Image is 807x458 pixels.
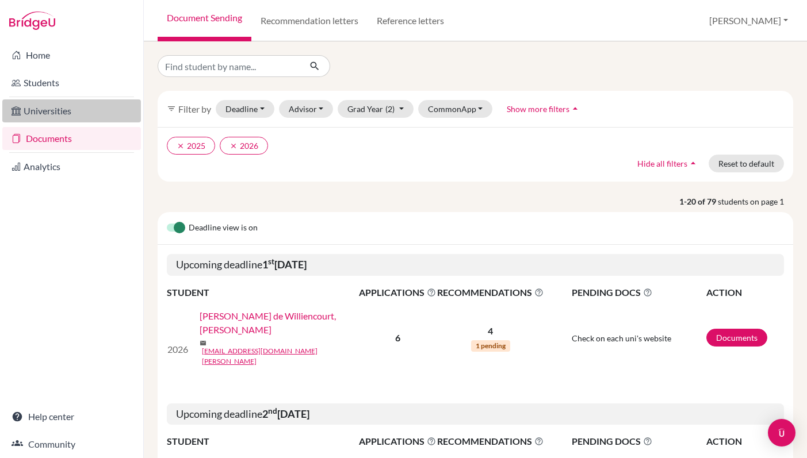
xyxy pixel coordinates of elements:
[569,103,581,114] i: arrow_drop_up
[437,434,544,448] span: RECOMMENDATIONS
[572,434,705,448] span: PENDING DOCS
[338,100,414,118] button: Grad Year(2)
[189,221,258,235] span: Deadline view is on
[572,286,705,299] span: PENDING DOCS
[167,434,358,449] th: STUDENT
[167,254,784,276] h5: Upcoming deadline
[167,137,215,155] button: clear2025
[216,100,274,118] button: Deadline
[262,407,309,420] b: 2 [DATE]
[395,332,400,343] b: 6
[718,195,793,207] span: students on page 1
[200,309,366,337] a: [PERSON_NAME] de Williencourt, [PERSON_NAME]
[704,10,793,32] button: [PERSON_NAME]
[497,100,591,118] button: Show more filtersarrow_drop_up
[202,346,366,367] a: [EMAIL_ADDRESS][DOMAIN_NAME][PERSON_NAME]
[268,406,277,415] sup: nd
[471,340,510,352] span: 1 pending
[279,100,334,118] button: Advisor
[268,257,274,266] sup: st
[679,195,718,207] strong: 1-20 of 79
[2,433,141,456] a: Community
[167,320,190,342] img: Asselin de Williencourt, Henri
[2,99,141,122] a: Universities
[2,127,141,150] a: Documents
[572,333,671,343] span: Check on each uni's website
[167,403,784,425] h5: Upcoming deadline
[768,419,795,447] div: Open Intercom Messenger
[2,405,141,428] a: Help center
[2,155,141,178] a: Analytics
[507,104,569,114] span: Show more filters
[359,286,436,299] span: APPLICATIONS
[167,104,176,113] i: filter_list
[2,44,141,67] a: Home
[200,340,206,347] span: mail
[220,137,268,155] button: clear2026
[709,155,784,172] button: Reset to default
[437,286,544,299] span: RECOMMENDATIONS
[262,258,307,271] b: 1 [DATE]
[158,55,300,77] input: Find student by name...
[2,71,141,94] a: Students
[167,342,190,356] p: 2026
[437,324,544,338] p: 4
[359,434,436,448] span: APPLICATIONS
[706,434,784,449] th: ACTION
[385,104,395,114] span: (2)
[167,285,358,300] th: STUDENT
[418,100,493,118] button: CommonApp
[706,329,767,347] a: Documents
[628,155,709,172] button: Hide all filtersarrow_drop_up
[230,142,238,150] i: clear
[177,142,185,150] i: clear
[637,159,687,168] span: Hide all filters
[687,157,699,169] i: arrow_drop_up
[178,103,211,114] span: Filter by
[706,285,784,300] th: ACTION
[9,11,55,30] img: Bridge-U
